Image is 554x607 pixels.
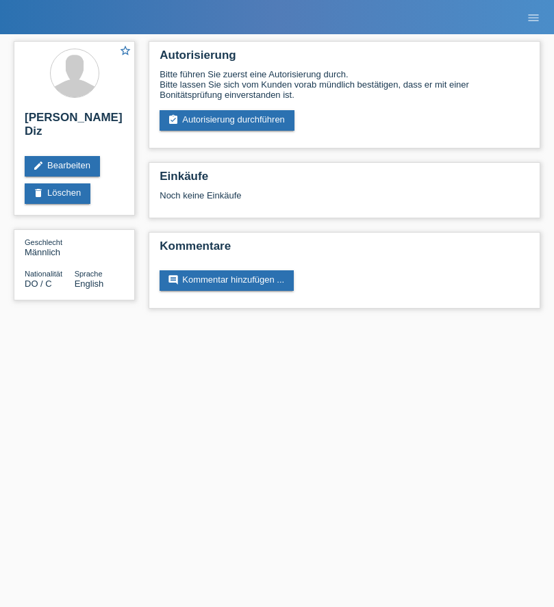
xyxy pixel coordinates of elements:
[160,170,529,190] h2: Einkäufe
[75,270,103,278] span: Sprache
[160,110,294,131] a: assignment_turned_inAutorisierung durchführen
[168,114,179,125] i: assignment_turned_in
[25,237,75,257] div: Männlich
[160,69,529,100] div: Bitte führen Sie zuerst eine Autorisierung durch. Bitte lassen Sie sich vom Kunden vorab mündlich...
[119,44,131,59] a: star_border
[527,11,540,25] i: menu
[25,238,62,246] span: Geschlecht
[33,188,44,198] i: delete
[160,240,529,260] h2: Kommentare
[25,111,124,145] h2: [PERSON_NAME] Diz
[119,44,131,57] i: star_border
[33,160,44,171] i: edit
[75,279,104,289] span: English
[25,270,62,278] span: Nationalität
[168,274,179,285] i: comment
[25,279,52,289] span: Dominikanische Republik / C / 04.06.2001
[160,49,529,69] h2: Autorisierung
[25,183,90,204] a: deleteLöschen
[520,13,547,21] a: menu
[160,190,529,211] div: Noch keine Einkäufe
[25,156,100,177] a: editBearbeiten
[160,270,294,291] a: commentKommentar hinzufügen ...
